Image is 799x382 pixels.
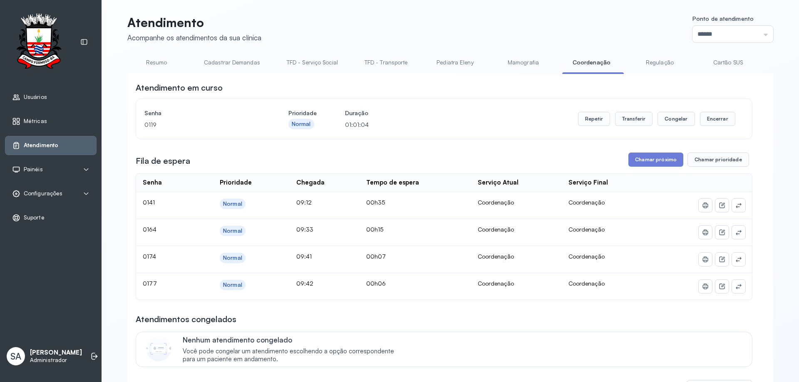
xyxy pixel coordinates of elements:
[24,166,43,173] span: Painéis
[478,253,556,260] div: Coordenação
[366,179,419,187] div: Tempo de espera
[356,56,416,69] a: TFD - Transporte
[127,56,186,69] a: Resumo
[366,226,383,233] span: 00h15
[278,56,346,69] a: TFD - Serviço Social
[220,179,252,187] div: Prioridade
[12,141,89,150] a: Atendimento
[658,112,695,126] button: Congelar
[288,107,317,119] h4: Prioridade
[578,112,610,126] button: Repetir
[615,112,653,126] button: Transferir
[12,117,89,126] a: Métricas
[296,199,312,206] span: 09:12
[478,280,556,287] div: Coordenação
[136,82,223,94] h3: Atendimento em curso
[366,280,386,287] span: 00h06
[143,226,156,233] span: 0164
[292,121,311,128] div: Normal
[345,119,369,131] p: 01:01:04
[196,56,268,69] a: Cadastrar Demandas
[30,349,82,357] p: [PERSON_NAME]
[296,226,313,233] span: 09:33
[24,142,58,149] span: Atendimento
[687,153,749,167] button: Chamar prioridade
[692,15,754,22] span: Ponto de atendimento
[700,112,735,126] button: Encerrar
[183,347,403,363] span: Você pode congelar um atendimento escolhendo a opção correspondente para um paciente em andamento.
[30,357,82,364] p: Administrador
[478,179,519,187] div: Serviço Atual
[568,199,605,206] span: Coordenação
[12,93,89,101] a: Usuários
[628,153,683,167] button: Chamar próximo
[562,56,620,69] a: Coordenação
[568,253,605,260] span: Coordenação
[494,56,552,69] a: Mamografia
[478,226,556,233] div: Coordenação
[144,107,260,119] h4: Senha
[568,226,605,233] span: Coordenação
[24,94,47,101] span: Usuários
[568,179,608,187] div: Serviço Final
[296,179,325,187] div: Chegada
[24,118,47,125] span: Métricas
[478,199,556,206] div: Coordenação
[143,280,157,287] span: 0177
[24,214,45,221] span: Suporte
[426,56,484,69] a: Pediatra Eleny
[146,336,171,361] img: Imagem de CalloutCard
[568,280,605,287] span: Coordenação
[9,13,69,71] img: Logotipo do estabelecimento
[144,119,260,131] p: 0119
[24,190,62,197] span: Configurações
[136,155,190,167] h3: Fila de espera
[223,227,242,234] div: Normal
[296,253,312,260] span: 09:41
[183,335,403,344] p: Nenhum atendimento congelado
[143,253,156,260] span: 0174
[223,200,242,207] div: Normal
[366,199,385,206] span: 00h35
[143,179,162,187] div: Senha
[143,199,155,206] span: 0141
[127,33,261,42] div: Acompanhe os atendimentos da sua clínica
[630,56,689,69] a: Regulação
[127,15,261,30] p: Atendimento
[699,56,757,69] a: Cartão SUS
[223,281,242,288] div: Normal
[136,313,236,325] h3: Atendimentos congelados
[296,280,313,287] span: 09:42
[345,107,369,119] h4: Duração
[223,254,242,261] div: Normal
[366,253,386,260] span: 00h07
